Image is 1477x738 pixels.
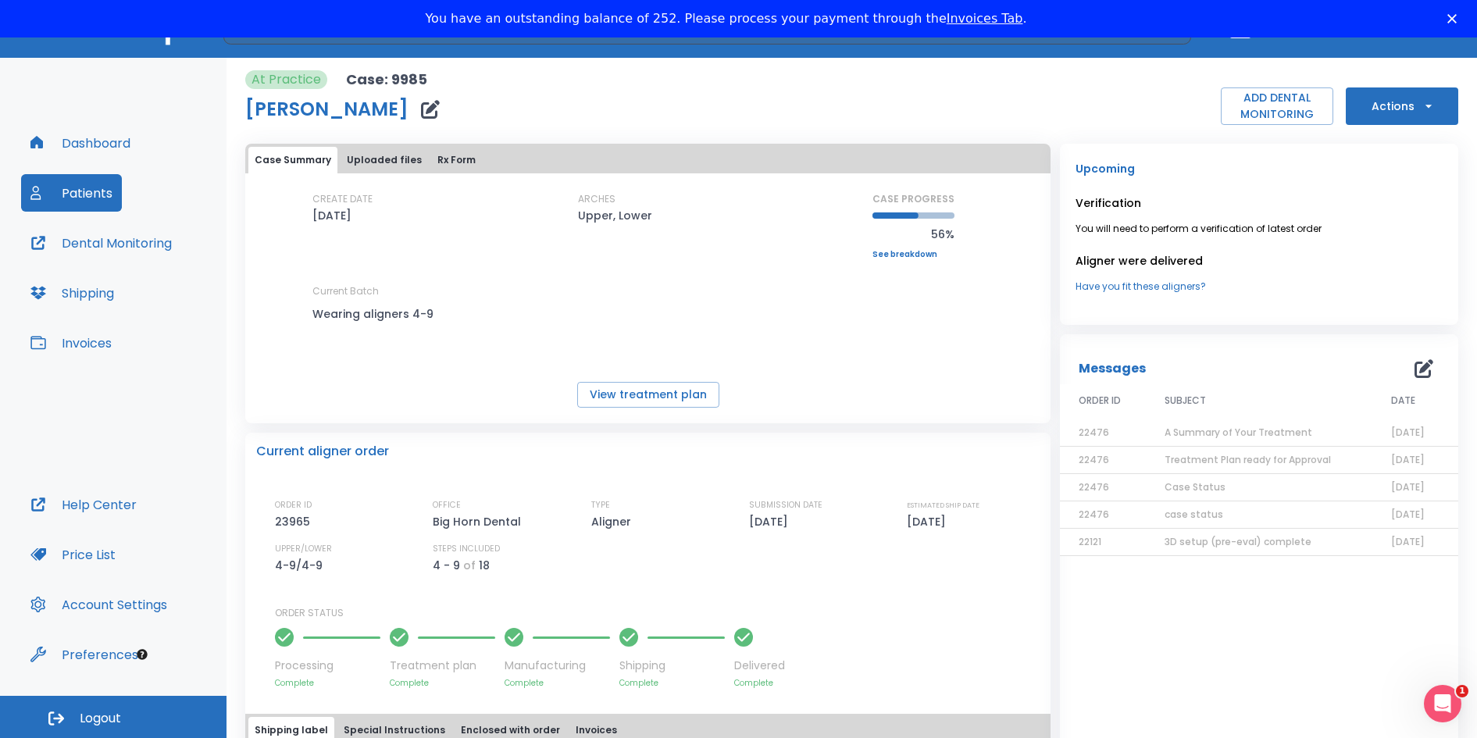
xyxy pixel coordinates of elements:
[578,192,615,206] p: ARCHES
[872,192,954,206] p: CASE PROGRESS
[1165,394,1206,408] span: SUBJECT
[21,274,123,312] button: Shipping
[425,11,1026,27] div: You have an outstanding balance of 252. Please process your payment through the .
[947,11,1023,26] a: Invoices Tab
[431,147,482,173] button: Rx Form
[619,658,725,674] p: Shipping
[1076,159,1443,178] p: Upcoming
[619,677,725,689] p: Complete
[1391,453,1425,466] span: [DATE]
[275,542,332,556] p: UPPER/LOWER
[1456,685,1468,697] span: 1
[1391,535,1425,548] span: [DATE]
[1165,535,1311,548] span: 3D setup (pre-eval) complete
[21,636,148,673] button: Preferences
[1079,453,1109,466] span: 22476
[907,512,951,531] p: [DATE]
[479,556,490,575] p: 18
[1079,359,1146,378] p: Messages
[1076,280,1443,294] a: Have you fit these aligners?
[346,70,427,89] p: Case: 9985
[505,658,610,674] p: Manufacturing
[21,586,177,623] button: Account Settings
[1079,426,1109,439] span: 22476
[312,192,373,206] p: CREATE DATE
[275,606,1040,620] p: ORDER STATUS
[463,556,476,575] p: of
[390,677,495,689] p: Complete
[1165,453,1331,466] span: Treatment Plan ready for Approval
[390,658,495,674] p: Treatment plan
[433,556,460,575] p: 4 - 9
[1079,480,1109,494] span: 22476
[734,658,785,674] p: Delivered
[252,70,321,89] p: At Practice
[591,512,637,531] p: Aligner
[21,124,140,162] button: Dashboard
[1076,251,1443,270] p: Aligner were delivered
[21,486,146,523] button: Help Center
[341,147,428,173] button: Uploaded files
[80,710,121,727] span: Logout
[275,498,312,512] p: ORDER ID
[248,147,337,173] button: Case Summary
[749,498,822,512] p: SUBMISSION DATE
[1165,508,1223,521] span: case status
[275,556,328,575] p: 4-9/4-9
[734,677,785,689] p: Complete
[1165,480,1225,494] span: Case Status
[248,147,1047,173] div: tabs
[1165,426,1312,439] span: A Summary of Your Treatment
[275,512,316,531] p: 23965
[312,305,453,323] p: Wearing aligners 4-9
[1079,394,1121,408] span: ORDER ID
[1391,394,1415,408] span: DATE
[21,174,122,212] button: Patients
[1391,508,1425,521] span: [DATE]
[256,442,389,461] p: Current aligner order
[907,498,979,512] p: ESTIMATED SHIP DATE
[591,498,610,512] p: TYPE
[1424,685,1461,722] iframe: Intercom live chat
[1447,14,1463,23] div: Close
[312,284,453,298] p: Current Batch
[275,658,380,674] p: Processing
[135,647,149,661] div: Tooltip anchor
[1391,426,1425,439] span: [DATE]
[245,100,408,119] h1: [PERSON_NAME]
[1076,194,1141,212] p: Verification
[1076,222,1443,236] p: You will need to perform a verification of latest order
[1391,480,1425,494] span: [DATE]
[1079,508,1109,521] span: 22476
[21,536,125,573] button: Price List
[505,677,610,689] p: Complete
[21,324,121,362] button: Invoices
[577,382,719,408] button: View treatment plan
[1346,87,1458,125] button: Actions
[275,677,380,689] p: Complete
[872,250,954,259] a: See breakdown
[21,224,181,262] button: Dental Monitoring
[1079,535,1101,548] span: 22121
[433,512,526,531] p: Big Horn Dental
[433,542,500,556] p: STEPS INCLUDED
[1221,87,1333,125] button: ADD DENTAL MONITORING
[872,225,954,244] p: 56%
[433,498,461,512] p: OFFICE
[749,512,794,531] p: [DATE]
[578,206,652,225] p: Upper, Lower
[312,206,351,225] p: [DATE]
